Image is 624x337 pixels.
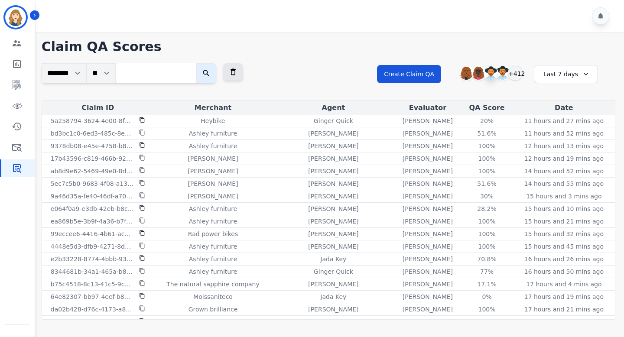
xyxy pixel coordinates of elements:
p: [PERSON_NAME] [403,217,453,226]
p: Ashley furniture [189,142,237,150]
p: [PERSON_NAME] [403,167,453,175]
div: 100% [468,230,507,238]
p: [PERSON_NAME] [403,267,453,276]
p: [PERSON_NAME] [308,204,358,213]
div: 100% [468,167,507,175]
p: The natural sapphire company [166,280,259,288]
p: [PERSON_NAME] [403,142,453,150]
p: e064f0a9-e3db-42eb-b8c5-d708d673fb46 [51,204,134,213]
img: Bordered avatar [5,7,26,28]
p: da02b428-d76c-4173-a873-7914b422dfdd [51,305,134,314]
p: [PERSON_NAME] [403,129,453,138]
div: 0% [468,292,507,301]
p: [PERSON_NAME] [403,230,453,238]
p: [PERSON_NAME] [308,192,358,201]
p: 64e82307-bb97-4eef-b8ab-bf2356df7aaf [51,292,134,301]
p: 9378db08-e45e-4758-b894-182461775b54 [51,142,134,150]
p: [PERSON_NAME] [308,280,358,288]
div: QA Score [462,103,511,113]
p: 16 hours and 50 mins ago [524,267,604,276]
p: [PERSON_NAME] [403,318,453,326]
div: 77% [468,267,507,276]
p: 15 hours and 3 mins ago [526,192,601,201]
p: 17 hours and 30 mins ago [524,318,604,326]
p: [PERSON_NAME] [403,242,453,251]
p: Ashley furniture [189,217,237,226]
p: [PERSON_NAME] [308,230,358,238]
p: 4448e5d3-dfb9-4271-8dd3-7832540f378a [51,242,134,251]
p: Ashley furniture [189,129,237,138]
p: Ashley furniture [189,267,237,276]
div: Agent [274,103,393,113]
div: 70.8% [468,255,507,263]
div: 100% [468,242,507,251]
p: b75c4518-8c13-41c5-9cd1-33938c8f666e [51,280,134,288]
p: 15 hours and 45 mins ago [524,242,604,251]
p: Moissaniteco [193,292,233,301]
p: 11 hours and 52 mins ago [524,129,604,138]
p: ab8d9e62-5469-49e0-8d8c-ccc6676c8845 [51,167,134,175]
p: [PERSON_NAME] [308,154,358,163]
h1: Claim QA Scores [42,39,615,55]
p: [PERSON_NAME] [308,217,358,226]
div: 51.6% [468,129,507,138]
p: [PERSON_NAME] [188,167,238,175]
p: [PERSON_NAME] [308,129,358,138]
p: [PERSON_NAME] [403,117,453,125]
p: 5a258794-3624-4e00-8fcb-17b53d96192c [51,117,134,125]
p: Heybike [201,117,225,125]
p: e2b33228-8774-4bbb-9348-1c08396c5885 [51,255,134,263]
p: 9a46d35a-fe40-46df-a702-969741cd4c4b [51,192,134,201]
p: Ashley furniture [189,204,237,213]
div: 100% [468,318,507,326]
div: 17.1% [468,280,507,288]
p: 17b43596-c819-466b-9248-397843ff71b5 [51,154,134,163]
p: 14 hours and 52 mins ago [524,167,604,175]
p: Ginger Quick [314,267,353,276]
p: [PERSON_NAME] [308,305,358,314]
p: [PERSON_NAME] [403,204,453,213]
p: 12 hours and 19 mins ago [524,154,604,163]
p: 15 hours and 10 mins ago [524,204,604,213]
p: [PERSON_NAME] [188,192,238,201]
p: 5ec7c5b0-9683-4f08-a133-70226b4d3ee3 [51,179,134,188]
div: +412 [508,66,523,81]
p: Ashley furniture [189,255,237,263]
p: 8344681b-34a1-465a-b867-831f970bf34f [51,267,134,276]
p: [PERSON_NAME] [308,318,358,326]
p: [PERSON_NAME] [403,305,453,314]
p: 15 hours and 21 mins ago [524,217,604,226]
p: [PERSON_NAME] [403,280,453,288]
p: 15 hours and 32 mins ago [524,230,604,238]
div: 28.2% [468,204,507,213]
p: 11 hours and 27 mins ago [524,117,604,125]
div: Claim ID [44,103,152,113]
p: Grown brilliance [188,305,238,314]
p: Ashley furniture [189,242,237,251]
div: Date [515,103,613,113]
p: [PERSON_NAME] [308,179,358,188]
p: Jada Key [320,292,346,301]
div: 100% [468,217,507,226]
p: 17 hours and 19 mins ago [524,292,604,301]
p: [PERSON_NAME] [403,154,453,163]
p: [PERSON_NAME] [188,179,238,188]
p: 12 hours and 13 mins ago [524,142,604,150]
p: 17 hours and 4 mins ago [526,280,601,288]
p: Moissaniteco [193,318,233,326]
p: [PERSON_NAME] [188,154,238,163]
p: 99eccee6-4416-4b61-ac25-1ad3a39bd925 [51,230,134,238]
div: 100% [468,142,507,150]
p: 17 hours and 21 mins ago [524,305,604,314]
div: Evaluator [396,103,459,113]
p: [PERSON_NAME] [308,142,358,150]
p: [PERSON_NAME] [403,179,453,188]
p: ea869b5e-3b9f-4a36-b7f5-d300dcc42229 [51,217,134,226]
p: Ginger Quick [314,117,353,125]
div: 30% [468,192,507,201]
p: [PERSON_NAME] [308,242,358,251]
div: 20% [468,117,507,125]
div: Merchant [156,103,270,113]
p: Jada Key [320,255,346,263]
p: [PERSON_NAME] [403,192,453,201]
